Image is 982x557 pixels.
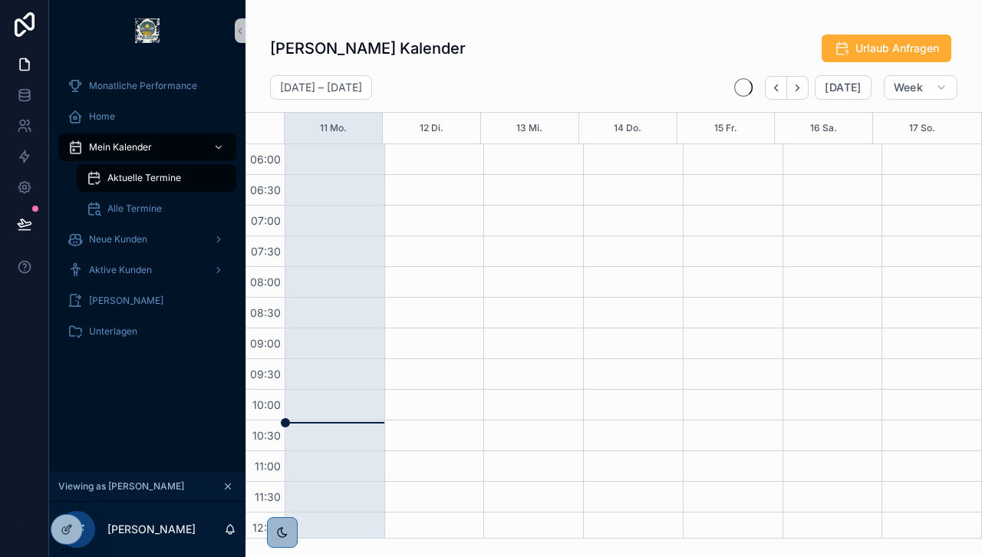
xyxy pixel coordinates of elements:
span: 09:30 [246,367,285,381]
span: Alle Termine [107,203,162,215]
span: 06:00 [246,153,285,166]
button: Urlaub Anfragen [822,35,951,62]
h1: [PERSON_NAME] Kalender [270,38,466,59]
span: Urlaub Anfragen [855,41,939,56]
span: [PERSON_NAME] [89,295,163,307]
span: 12:00 [249,521,285,534]
button: 13 Mi. [516,113,542,143]
button: 17 So. [909,113,935,143]
p: [PERSON_NAME] [107,522,196,537]
button: Week [884,75,957,100]
a: Aktuelle Termine [77,164,236,192]
div: scrollable content [49,61,245,365]
span: [DATE] [825,81,861,94]
span: Neue Kunden [89,233,147,246]
button: [DATE] [815,75,871,100]
a: Monatliche Performance [58,72,236,100]
span: 11:30 [251,490,285,503]
span: 06:30 [246,183,285,196]
span: Monatliche Performance [89,80,197,92]
button: 15 Fr. [714,113,737,143]
span: Mein Kalender [89,141,152,153]
button: 12 Di. [420,113,443,143]
button: 14 Do. [614,113,641,143]
span: Viewing as [PERSON_NAME] [58,480,184,493]
a: Aktive Kunden [58,256,236,284]
button: Back [765,76,787,100]
span: Week [894,81,923,94]
span: Unterlagen [89,325,137,338]
span: 07:30 [247,245,285,258]
span: 09:00 [246,337,285,350]
a: Home [58,103,236,130]
span: 08:30 [246,306,285,319]
a: Unterlagen [58,318,236,345]
button: 11 Mo. [320,113,347,143]
span: Aktive Kunden [89,264,152,276]
img: App logo [135,18,160,43]
span: 07:00 [247,214,285,227]
a: Mein Kalender [58,133,236,161]
h2: [DATE] – [DATE] [280,80,362,95]
a: Alle Termine [77,195,236,222]
span: Aktuelle Termine [107,172,181,184]
button: Next [787,76,809,100]
button: 16 Sa. [810,113,837,143]
span: Home [89,110,115,123]
span: 08:00 [246,275,285,288]
span: 10:30 [249,429,285,442]
span: 11:00 [251,460,285,473]
a: [PERSON_NAME] [58,287,236,315]
span: 10:00 [249,398,285,411]
a: Neue Kunden [58,226,236,253]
